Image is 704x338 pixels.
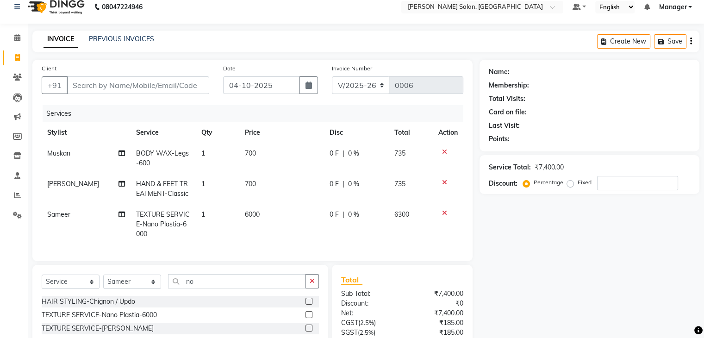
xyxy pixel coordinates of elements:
[42,64,56,73] label: Client
[47,180,99,188] span: [PERSON_NAME]
[402,308,470,318] div: ₹7,400.00
[394,180,405,188] span: 735
[47,149,70,157] span: Muskan
[343,210,344,219] span: |
[433,122,463,143] th: Action
[324,122,389,143] th: Disc
[389,122,433,143] th: Total
[489,163,531,172] div: Service Total:
[654,34,686,49] button: Save
[44,31,78,48] a: INVOICE
[201,149,205,157] span: 1
[489,67,510,77] div: Name:
[334,328,402,338] div: ( )
[196,122,239,143] th: Qty
[168,274,306,288] input: Search or Scan
[343,149,344,158] span: |
[131,122,196,143] th: Service
[489,94,525,104] div: Total Visits:
[489,179,517,188] div: Discount:
[341,328,358,337] span: SGST
[43,105,470,122] div: Services
[136,180,188,198] span: HAND & FEET TREATMENT-Classic
[394,210,409,219] span: 6300
[341,275,362,285] span: Total
[659,2,686,12] span: Manager
[42,310,157,320] div: TEXTURE SERVICE-Nano Plastia-6000
[42,122,131,143] th: Stylist
[360,319,374,326] span: 2.5%
[360,329,374,336] span: 2.5%
[489,107,527,117] div: Card on file:
[42,297,135,307] div: HAIR STYLING-Chignon / Updo
[578,178,592,187] label: Fixed
[489,121,520,131] div: Last Visit:
[239,122,324,143] th: Price
[47,210,70,219] span: Sameer
[334,299,402,308] div: Discount:
[534,178,563,187] label: Percentage
[330,149,339,158] span: 0 F
[334,308,402,318] div: Net:
[489,81,529,90] div: Membership:
[42,324,154,333] div: TEXTURE SERVICE-[PERSON_NAME]
[201,210,205,219] span: 1
[535,163,564,172] div: ₹7,400.00
[332,64,372,73] label: Invoice Number
[402,289,470,299] div: ₹7,400.00
[348,149,359,158] span: 0 %
[330,179,339,189] span: 0 F
[201,180,205,188] span: 1
[334,289,402,299] div: Sub Total:
[348,210,359,219] span: 0 %
[334,318,402,328] div: ( )
[136,149,189,167] span: BODY WAX-Legs-600
[341,319,358,327] span: CGST
[245,180,256,188] span: 700
[89,35,154,43] a: PREVIOUS INVOICES
[343,179,344,189] span: |
[348,179,359,189] span: 0 %
[402,299,470,308] div: ₹0
[245,210,260,219] span: 6000
[245,149,256,157] span: 700
[489,134,510,144] div: Points:
[597,34,650,49] button: Create New
[330,210,339,219] span: 0 F
[42,76,68,94] button: +91
[402,328,470,338] div: ₹185.00
[394,149,405,157] span: 735
[67,76,209,94] input: Search by Name/Mobile/Email/Code
[136,210,190,238] span: TEXTURE SERVICE-Nano Plastia-6000
[223,64,236,73] label: Date
[402,318,470,328] div: ₹185.00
